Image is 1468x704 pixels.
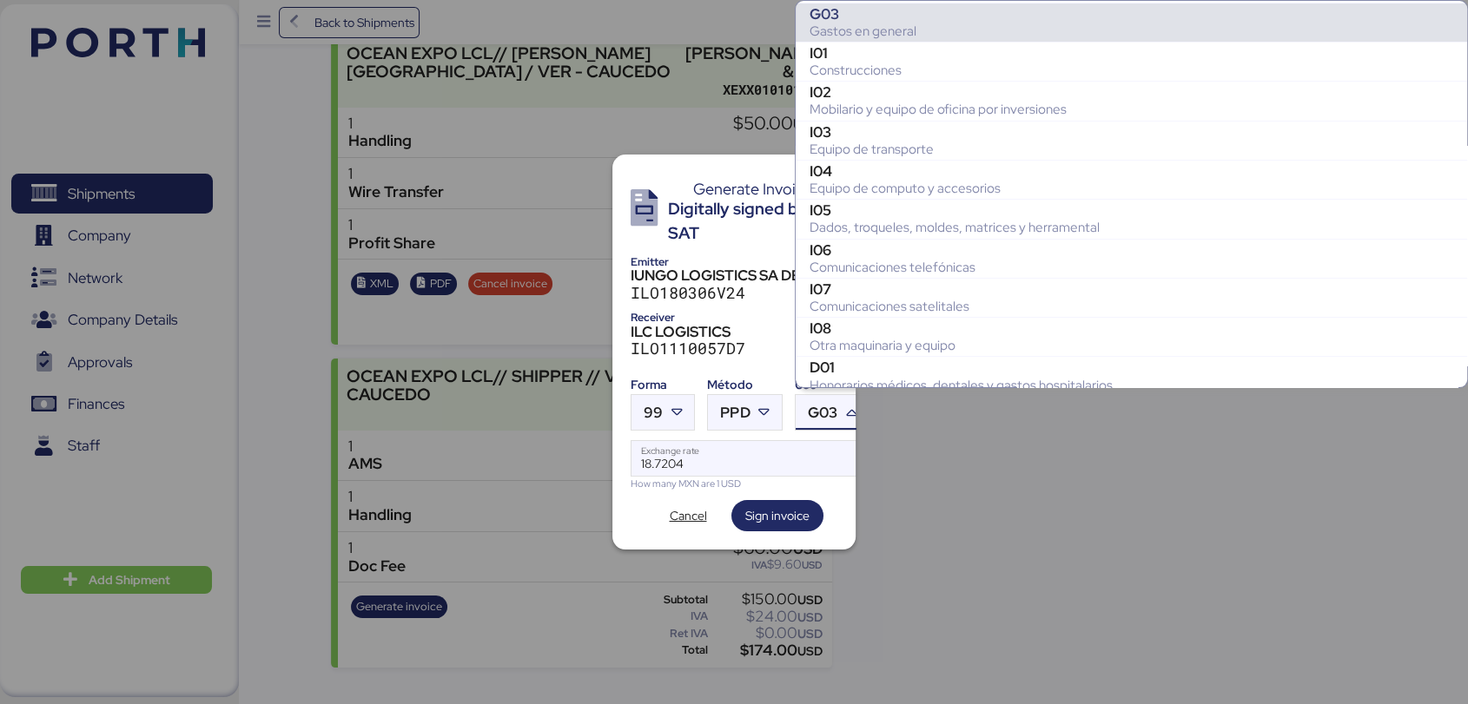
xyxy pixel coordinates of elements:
[668,181,838,197] div: Generate Invoice
[720,405,750,420] span: PPD
[808,405,837,420] span: G03
[810,280,1453,298] div: I07
[810,241,1453,259] div: I06
[631,477,870,491] div: How many MXN are 1 USD
[810,219,1453,236] div: Dados, troqueles, moldes, matrices y herramental
[810,44,1453,62] div: I01
[645,500,731,531] button: Cancel
[810,359,1453,376] div: D01
[810,201,1453,219] div: I05
[810,319,1453,337] div: I08
[631,308,837,326] div: Receiver
[631,267,837,283] div: IUNGO LOGISTICS SA DE CV
[810,123,1453,141] div: I03
[810,5,1453,23] div: G03
[810,62,1453,79] div: Construcciones
[810,23,1453,40] div: Gastos en general
[810,377,1453,394] div: Honorarios médicos, dentales y gastos hospitalarios.
[810,259,1453,276] div: Comunicaciones telefónicas
[632,441,869,476] input: Exchange rate
[810,141,1453,158] div: Equipo de transporte
[707,376,782,394] div: Método
[631,284,837,302] div: ILO180306V24
[810,83,1453,101] div: I02
[644,405,663,420] span: 99
[810,101,1453,118] div: Mobilario y equipo de oficina por inversiones
[810,337,1453,354] div: Otra maquinaria y equipo
[668,197,838,247] div: Digitally signed by SAT
[810,180,1453,197] div: Equipo de computo y accesorios
[731,500,823,531] button: Sign invoice
[795,376,870,394] div: Uso
[631,339,837,358] div: ILO1110057D7
[745,505,810,526] span: Sign invoice
[631,376,695,394] div: Forma
[631,253,837,271] div: Emitter
[810,162,1453,180] div: I04
[810,298,1453,315] div: Comunicaciones satelitales
[631,324,837,339] div: ILC LOGISTICS
[670,505,707,526] span: Cancel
